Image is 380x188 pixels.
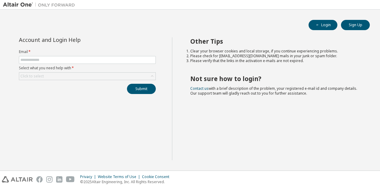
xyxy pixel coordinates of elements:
[19,49,156,54] label: Email
[56,176,62,183] img: linkedin.svg
[142,174,173,179] div: Cookie Consent
[19,66,156,70] label: Select what you need help with
[190,86,357,96] span: with a brief description of the problem, your registered e-mail id and company details. Our suppo...
[36,176,43,183] img: facebook.svg
[66,176,75,183] img: youtube.svg
[190,58,359,63] li: Please verify that the links in the activation e-mails are not expired.
[190,37,359,45] h2: Other Tips
[309,20,337,30] button: Login
[98,174,142,179] div: Website Terms of Use
[2,176,33,183] img: altair_logo.svg
[19,73,155,80] div: Click to select
[80,174,98,179] div: Privacy
[190,86,209,91] a: Contact us
[3,2,78,8] img: Altair One
[190,49,359,54] li: Clear your browser cookies and local storage, if you continue experiencing problems.
[20,74,44,79] div: Click to select
[190,54,359,58] li: Please check for [EMAIL_ADDRESS][DOMAIN_NAME] mails in your junk or spam folder.
[127,84,156,94] button: Submit
[341,20,370,30] button: Sign Up
[19,37,128,42] div: Account and Login Help
[190,75,359,83] h2: Not sure how to login?
[46,176,53,183] img: instagram.svg
[80,179,173,184] p: © 2025 Altair Engineering, Inc. All Rights Reserved.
